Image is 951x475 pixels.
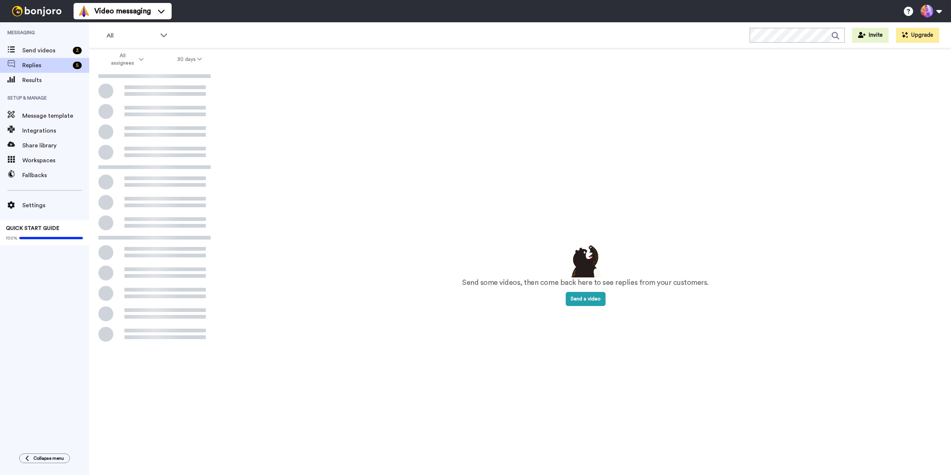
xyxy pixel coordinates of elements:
[22,141,89,150] span: Share library
[94,6,151,16] span: Video messaging
[462,277,709,288] p: Send some videos, then come back here to see replies from your customers.
[107,52,137,67] span: All assignees
[22,111,89,120] span: Message template
[22,156,89,165] span: Workspaces
[19,453,70,463] button: Collapse menu
[91,49,160,70] button: All assignees
[73,62,82,69] div: 5
[22,46,70,55] span: Send videos
[852,28,889,43] button: Invite
[6,235,17,241] span: 100%
[896,28,939,43] button: Upgrade
[78,5,90,17] img: vm-color.svg
[566,296,606,302] a: Send a video
[33,455,64,461] span: Collapse menu
[73,47,82,54] div: 3
[22,76,89,85] span: Results
[22,201,89,210] span: Settings
[22,61,70,70] span: Replies
[566,292,606,306] button: Send a video
[22,126,89,135] span: Integrations
[567,243,604,277] img: results-emptystates.png
[9,6,65,16] img: bj-logo-header-white.svg
[107,31,156,40] span: All
[6,226,59,231] span: QUICK START GUIDE
[22,171,89,180] span: Fallbacks
[160,53,219,66] button: 30 days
